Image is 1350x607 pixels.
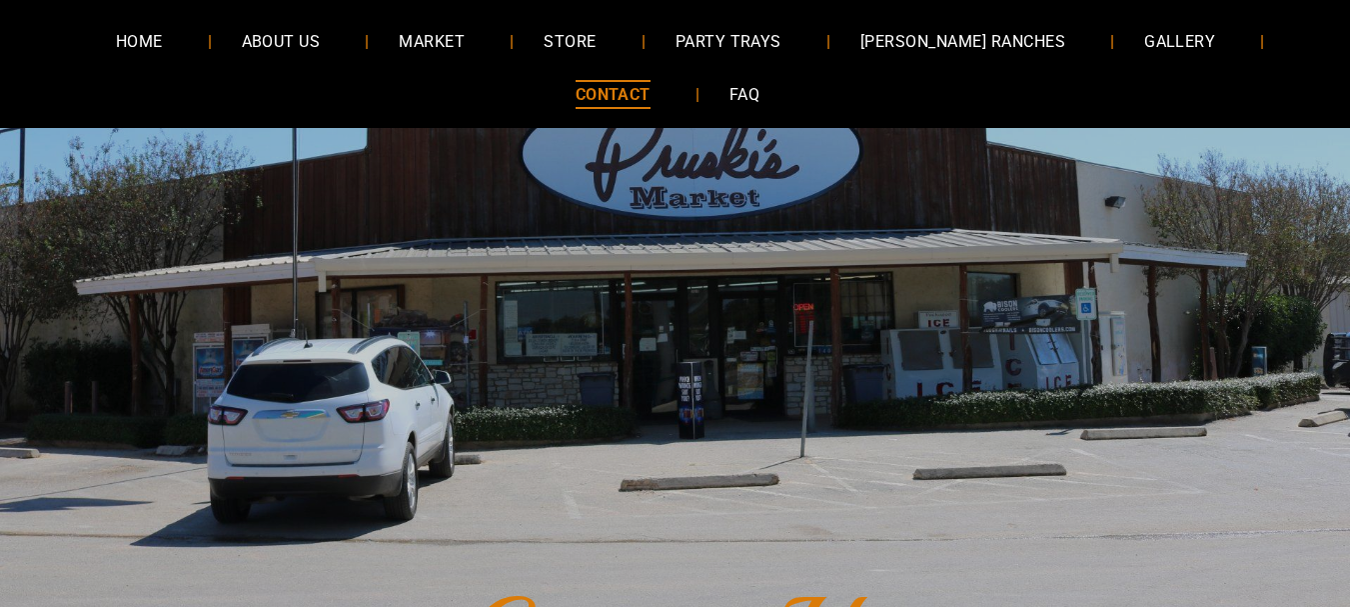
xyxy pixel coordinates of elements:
a: MARKET [369,14,495,67]
a: PARTY TRAYS [646,14,811,67]
a: ABOUT US [212,14,351,67]
a: CONTACT [546,68,680,121]
a: [PERSON_NAME] RANCHES [830,14,1095,67]
a: FAQ [699,68,789,121]
a: GALLERY [1114,14,1245,67]
a: STORE [514,14,626,67]
a: HOME [86,14,193,67]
